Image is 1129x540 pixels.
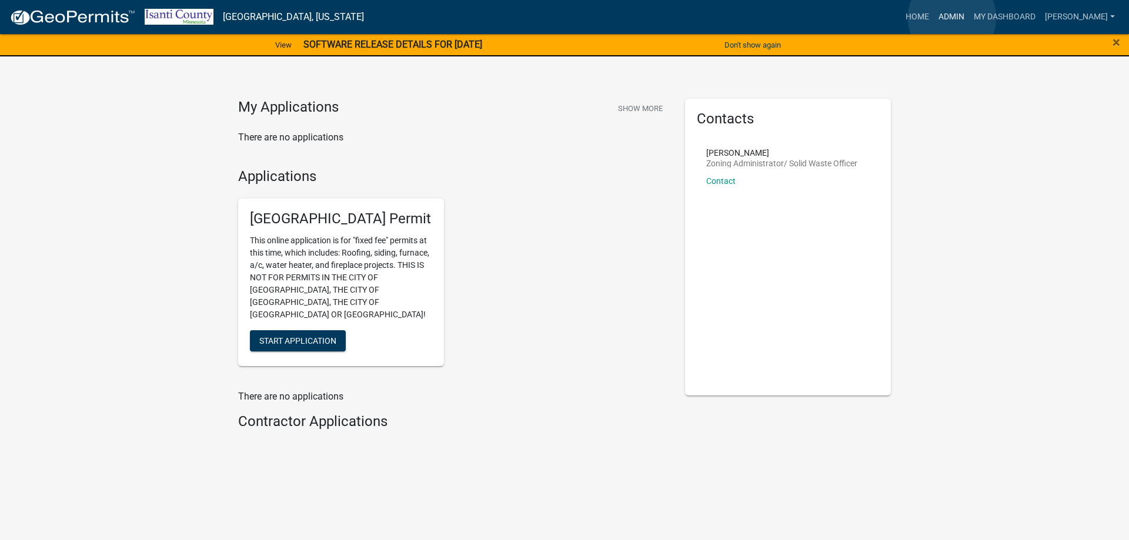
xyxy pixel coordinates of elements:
a: [PERSON_NAME] [1040,6,1120,28]
h4: My Applications [238,99,339,116]
button: Close [1113,35,1120,49]
p: This online application is for "fixed fee" permits at this time, which includes: Roofing, siding,... [250,234,432,321]
a: Admin [934,6,969,28]
h5: Contacts [697,110,879,128]
img: Isanti County, Minnesota [145,9,213,25]
h4: Contractor Applications [238,413,667,430]
wm-workflow-list-section: Contractor Applications [238,413,667,435]
p: [PERSON_NAME] [706,149,857,157]
a: Home [901,6,934,28]
p: There are no applications [238,390,667,404]
wm-workflow-list-section: Applications [238,168,667,376]
p: There are no applications [238,130,667,145]
p: Zoning Administrator/ Solid Waste Officer [706,159,857,167]
strong: SOFTWARE RELEASE DETAILS FOR [DATE] [303,39,482,50]
button: Don't show again [720,35,786,55]
a: View [270,35,296,55]
a: My Dashboard [969,6,1040,28]
a: Contact [706,176,736,186]
a: [GEOGRAPHIC_DATA], [US_STATE] [223,7,364,27]
button: Start Application [250,330,346,351]
h5: [GEOGRAPHIC_DATA] Permit [250,210,432,227]
h4: Applications [238,168,667,185]
span: × [1113,34,1120,51]
button: Show More [613,99,667,118]
span: Start Application [259,336,336,346]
